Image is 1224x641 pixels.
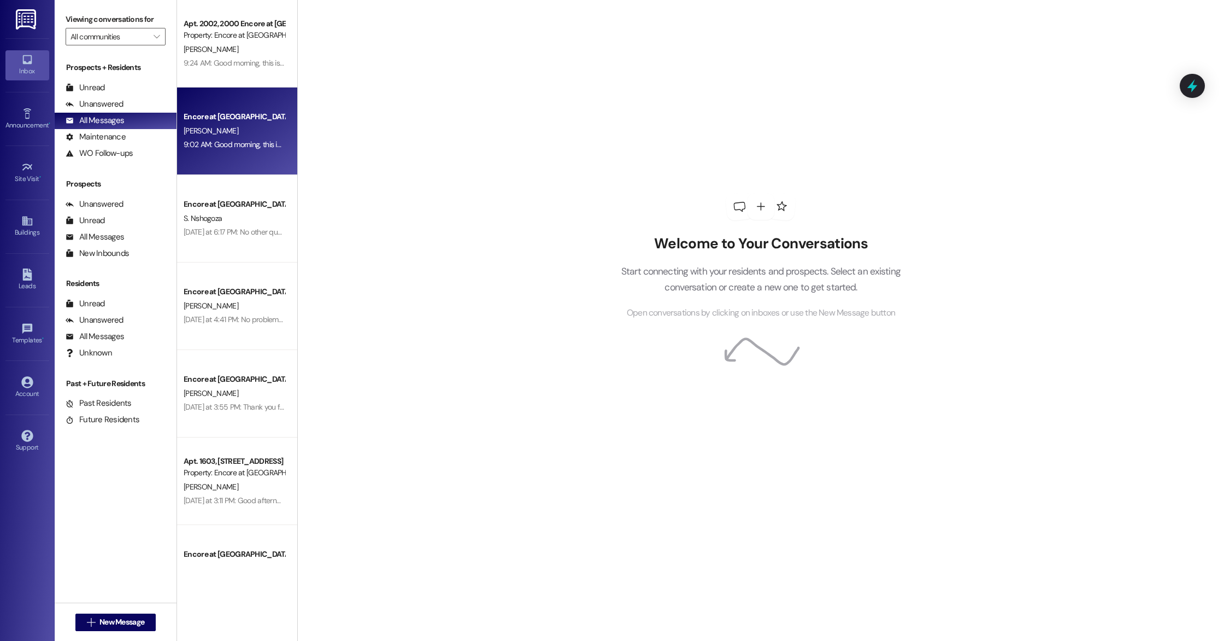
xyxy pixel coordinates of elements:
img: ResiDesk Logo [16,9,38,30]
div: Unread [66,215,105,226]
div: Residents [55,278,176,289]
span: • [42,335,44,342]
div: 9:24 AM: Good morning, this is [PERSON_NAME]. I just wanted to reach out and let you know that we... [184,58,716,68]
input: All communities [70,28,148,45]
span: S. Nshogoza [184,213,222,223]
button: New Message [75,614,156,631]
div: All Messages [66,231,124,243]
i:  [154,32,160,41]
a: Account [5,373,49,403]
a: Site Visit • [5,158,49,188]
div: Unanswered [66,314,123,326]
a: Templates • [5,319,49,349]
div: Encore at [GEOGRAPHIC_DATA] [184,111,285,123]
div: Unanswered [66,199,123,210]
div: Past Residents [66,398,132,409]
div: [DATE] at 3:11 PM: Good afternoon, this is Caylee with Encore! I just wanted to let you know that... [184,496,821,505]
div: Maintenance [66,131,126,143]
div: Encore at [GEOGRAPHIC_DATA] [184,374,285,385]
span: New Message [99,616,144,628]
div: All Messages [66,331,124,342]
div: Past + Future Residents [55,378,176,389]
p: Start connecting with your residents and prospects. Select an existing conversation or create a n... [604,264,917,295]
div: WO Follow-ups [66,148,133,159]
div: [DATE] at 4:41 PM: No problem I'll do that later in the evening Thanks [184,314,396,324]
div: [DATE] at 3:55 PM: Thank you for your response, I will temporarily remove you from our contact li... [184,402,810,412]
div: All Messages [66,115,124,126]
a: Buildings [5,212,49,241]
span: • [39,173,41,181]
div: [DATE] at 6:17 PM: No other questions, thank you! [184,227,336,237]
div: Property: Encore at [GEOGRAPHIC_DATA] [184,467,285,479]
h2: Welcome to Your Conversations [604,235,917,253]
div: New Inbounds [66,248,129,259]
span: [PERSON_NAME] [184,482,238,492]
div: Encore at [GEOGRAPHIC_DATA] [184,199,285,210]
span: Open conversations by clicking on inboxes or use the New Message button [627,306,895,320]
div: 9:02 AM: Good morning, this is Caylee with Encore! I just wanted to let you know that we have 3 p... [184,139,809,149]
div: Prospects [55,178,176,190]
span: A. Tawaalai [184,563,219,573]
div: Encore at [GEOGRAPHIC_DATA] [184,549,285,560]
div: Encore at [GEOGRAPHIC_DATA] [184,286,285,298]
div: Unread [66,82,105,94]
span: • [49,120,50,127]
span: [PERSON_NAME] [184,388,238,398]
div: Unanswered [66,98,123,110]
div: Apt. 2002, 2000 Encore at [GEOGRAPHIC_DATA] [184,18,285,30]
a: Leads [5,265,49,295]
div: Unread [66,298,105,310]
label: Viewing conversations for [66,11,166,28]
span: [PERSON_NAME] [184,126,238,136]
div: Future Residents [66,414,139,426]
div: Apt. 1603, [STREET_ADDRESS] [184,456,285,467]
div: Property: Encore at [GEOGRAPHIC_DATA] [184,30,285,41]
i:  [87,618,95,627]
div: Prospects + Residents [55,62,176,73]
a: Support [5,427,49,456]
span: [PERSON_NAME] [184,301,238,311]
a: Inbox [5,50,49,80]
span: [PERSON_NAME] [184,44,238,54]
div: Unknown [66,347,112,359]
